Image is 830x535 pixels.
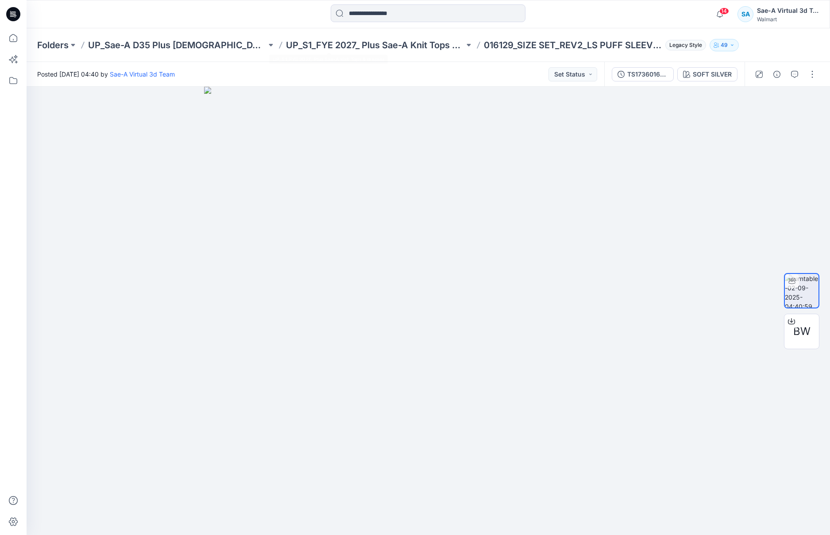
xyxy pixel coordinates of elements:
p: 49 [721,40,728,50]
button: SOFT SILVER [677,67,737,81]
div: TS1736016129_SIZE SET_REV2_LS PUFF SLEEVE CREW NECK TOP_SAEA_090125 [627,69,668,79]
button: Details [770,67,784,81]
a: UP_S1_FYE 2027_ Plus Sae-A Knit Tops & dresses [286,39,464,51]
span: Posted [DATE] 04:40 by [37,69,175,79]
span: 14 [719,8,729,15]
a: Folders [37,39,69,51]
a: UP_Sae-A D35 Plus [DEMOGRAPHIC_DATA] Top [88,39,266,51]
div: SA [737,6,753,22]
button: Legacy Style [662,39,706,51]
div: Sae-A Virtual 3d Team [757,5,819,16]
button: 49 [710,39,739,51]
p: 016129_SIZE SET_REV2_LS PUFF SLEEVE CREW NECK TOP [484,39,662,51]
div: SOFT SILVER [693,69,732,79]
span: Legacy Style [665,40,706,50]
a: Sae-A Virtual 3d Team [110,70,175,78]
div: Walmart [757,16,819,23]
span: BW [793,323,811,339]
img: turntable-02-09-2025-04:40:59 [785,274,818,308]
button: TS1736016129_SIZE SET_REV2_LS PUFF SLEEVE CREW NECK TOP_SAEA_090125 [612,67,674,81]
